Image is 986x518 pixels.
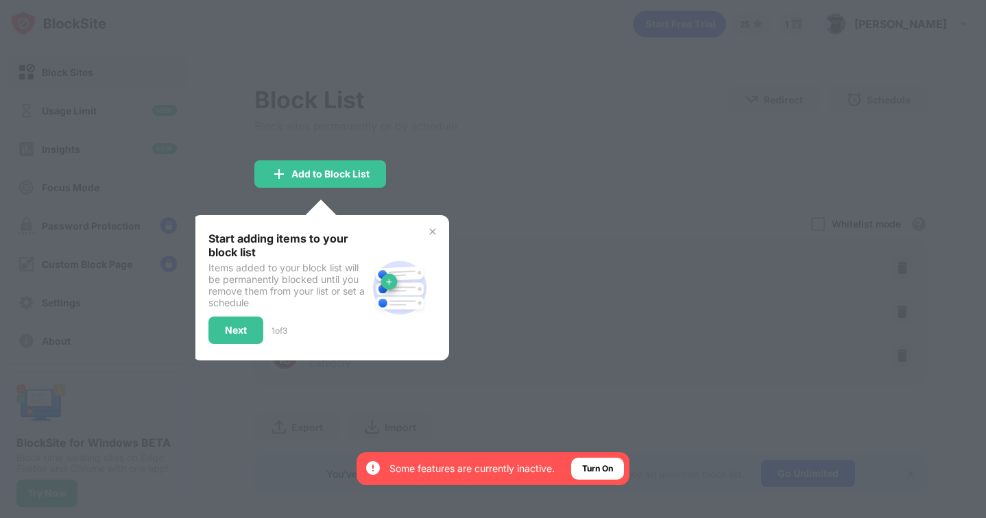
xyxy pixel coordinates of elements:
[367,255,433,321] img: block-site.svg
[291,169,370,180] div: Add to Block List
[208,232,367,259] div: Start adding items to your block list
[427,226,438,237] img: x-button.svg
[389,462,555,476] div: Some features are currently inactive.
[225,325,247,336] div: Next
[208,262,367,308] div: Items added to your block list will be permanently blocked until you remove them from your list o...
[272,325,287,336] div: 1 of 3
[582,462,613,476] div: Turn On
[365,460,381,476] img: error-circle-white.svg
